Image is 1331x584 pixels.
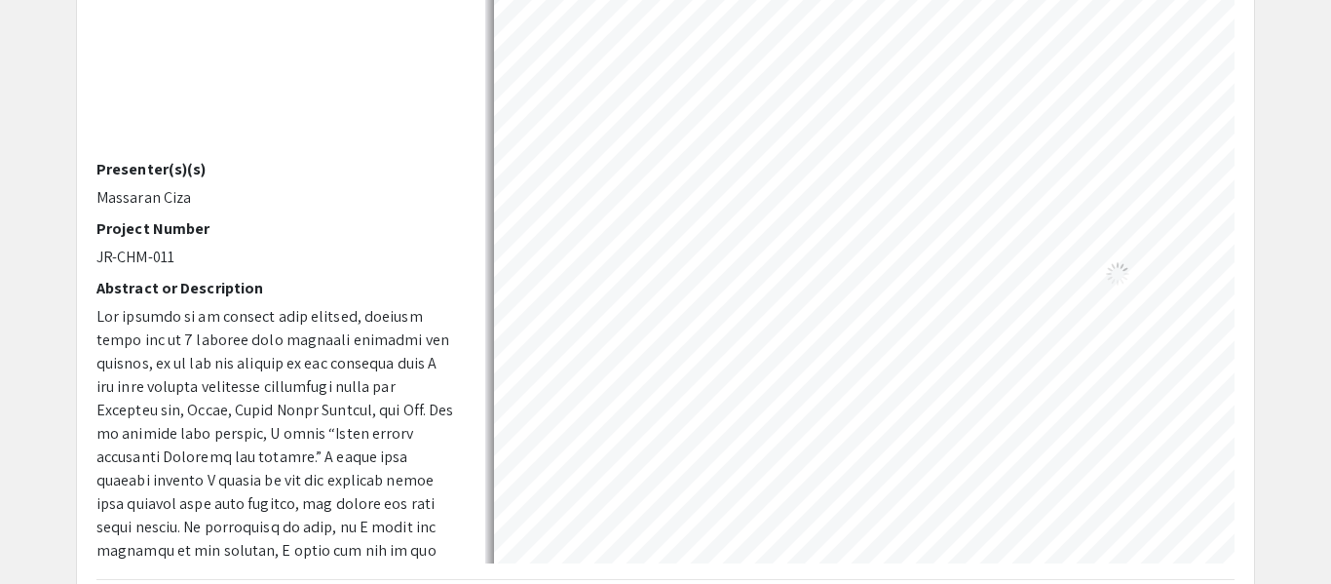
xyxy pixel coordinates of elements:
h2: Abstract or Description [96,279,456,297]
h2: Presenter(s)(s) [96,160,456,178]
h2: Project Number [96,219,456,238]
iframe: Chat [1248,496,1316,569]
p: Massaran Ciza [96,186,456,210]
p: JR-CHM-011 [96,246,456,269]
